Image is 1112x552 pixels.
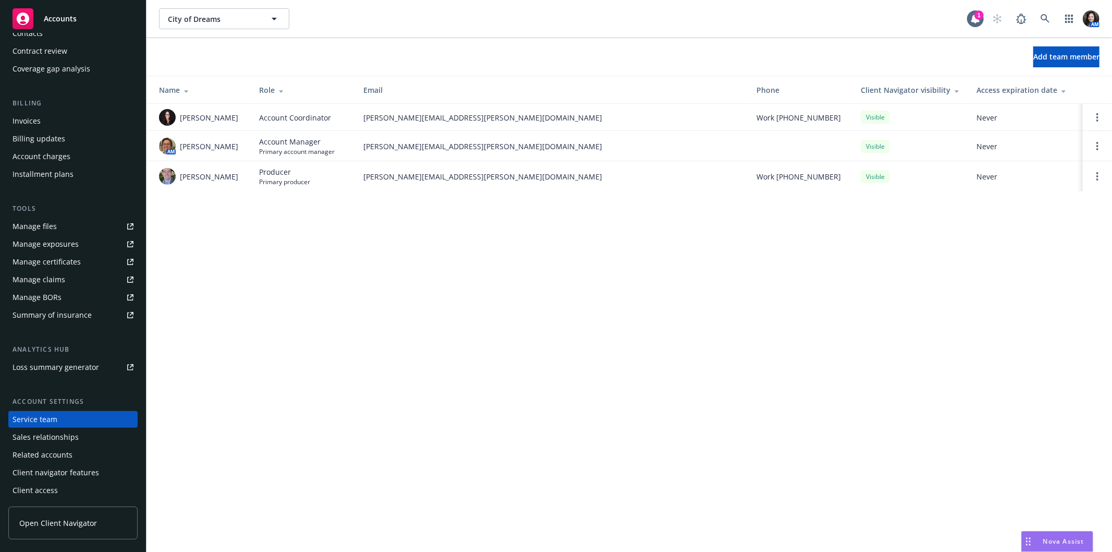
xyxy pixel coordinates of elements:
[180,141,238,152] span: [PERSON_NAME]
[8,359,138,376] a: Loss summary generator
[756,171,841,182] span: Work [PHONE_NUMBER]
[259,147,335,156] span: Primary account manager
[13,236,79,253] div: Manage exposures
[159,8,289,29] button: City of Dreams
[8,61,138,77] a: Coverage gap analysis
[976,85,1074,95] div: Access expiration date
[19,518,97,529] span: Open Client Navigator
[8,113,138,129] a: Invoices
[363,112,740,123] span: [PERSON_NAME][EMAIL_ADDRESS][PERSON_NAME][DOMAIN_NAME]
[44,15,77,23] span: Accounts
[974,10,984,20] div: 1
[13,447,72,463] div: Related accounts
[180,171,238,182] span: [PERSON_NAME]
[976,141,1074,152] span: Never
[159,168,176,185] img: photo
[8,447,138,463] a: Related accounts
[8,254,138,270] a: Manage certificates
[259,112,331,123] span: Account Coordinator
[8,4,138,33] a: Accounts
[1033,52,1099,62] span: Add team member
[8,203,138,214] div: Tools
[8,429,138,446] a: Sales relationships
[363,171,740,182] span: [PERSON_NAME][EMAIL_ADDRESS][PERSON_NAME][DOMAIN_NAME]
[13,271,65,288] div: Manage claims
[861,85,960,95] div: Client Navigator visibility
[8,482,138,499] a: Client access
[8,148,138,165] a: Account charges
[13,359,99,376] div: Loss summary generator
[13,254,81,270] div: Manage certificates
[13,464,99,481] div: Client navigator features
[1021,531,1093,552] button: Nova Assist
[8,307,138,323] a: Summary of insurance
[8,130,138,147] a: Billing updates
[13,61,90,77] div: Coverage gap analysis
[1022,532,1035,551] div: Drag to move
[13,166,74,183] div: Installment plans
[8,218,138,235] a: Manage files
[1043,537,1084,546] span: Nova Assist
[13,113,41,129] div: Invoices
[159,138,176,154] img: photo
[168,14,258,25] span: City of Dreams
[13,130,65,147] div: Billing updates
[13,289,62,306] div: Manage BORs
[8,98,138,109] div: Billing
[8,289,138,306] a: Manage BORs
[1033,46,1099,67] button: Add team member
[159,85,242,95] div: Name
[13,218,57,235] div: Manage files
[1091,111,1104,124] a: Open options
[8,236,138,253] a: Manage exposures
[13,429,79,446] div: Sales relationships
[13,411,57,428] div: Service team
[861,111,890,124] div: Visible
[1091,140,1104,152] a: Open options
[1083,10,1099,27] img: photo
[180,112,238,123] span: [PERSON_NAME]
[1035,8,1056,29] a: Search
[8,397,138,407] div: Account settings
[976,112,1074,123] span: Never
[8,344,138,355] div: Analytics hub
[756,85,844,95] div: Phone
[8,271,138,288] a: Manage claims
[13,482,58,499] div: Client access
[987,8,1008,29] a: Start snowing
[976,171,1074,182] span: Never
[861,140,890,153] div: Visible
[8,166,138,183] a: Installment plans
[756,112,841,123] span: Work [PHONE_NUMBER]
[1011,8,1032,29] a: Report a Bug
[259,85,347,95] div: Role
[861,170,890,183] div: Visible
[8,43,138,59] a: Contract review
[13,148,70,165] div: Account charges
[13,25,43,42] div: Contacts
[8,464,138,481] a: Client navigator features
[259,136,335,147] span: Account Manager
[8,25,138,42] a: Contacts
[259,166,310,177] span: Producer
[259,177,310,186] span: Primary producer
[363,85,740,95] div: Email
[13,43,67,59] div: Contract review
[13,307,92,323] div: Summary of insurance
[1059,8,1080,29] a: Switch app
[363,141,740,152] span: [PERSON_NAME][EMAIL_ADDRESS][PERSON_NAME][DOMAIN_NAME]
[159,109,176,126] img: photo
[8,411,138,428] a: Service team
[1091,170,1104,183] a: Open options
